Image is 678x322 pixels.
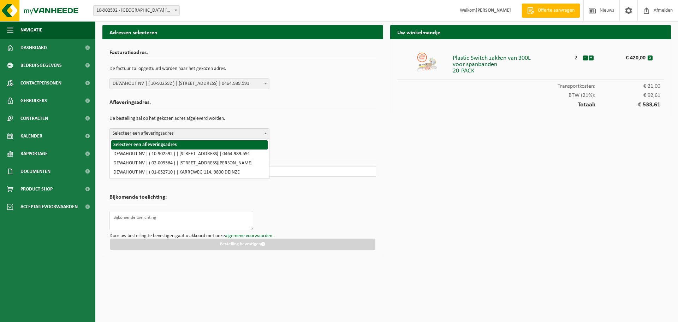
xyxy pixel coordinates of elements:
[648,55,653,60] button: x
[93,5,180,16] span: 10-902592 - DEWAHOUT NV - DEINZE
[583,55,588,60] button: -
[595,93,660,98] span: € 92,61
[102,25,383,39] h2: Adressen selecteren
[589,55,594,60] button: +
[109,78,269,89] span: DEWAHOUT NV | ( 10-902592 ) | FILLIERSDREEF 25, 9800 DEINZE | 0464.989.591
[111,168,268,177] li: DEWAHOUT NV | ( 01-052710 ) | KARREWEG 114, 9800 DEINZE
[109,100,376,109] h2: Afleveringsadres.
[20,21,42,39] span: Navigatie
[595,102,660,108] span: € 533,61
[110,129,269,139] span: Selecteer een afleveringsadres
[20,39,47,57] span: Dashboard
[476,8,511,13] strong: [PERSON_NAME]
[453,52,570,74] div: Plastic Switch zakken van 300L voor spanbanden 20-PACK
[20,198,78,216] span: Acceptatievoorwaarden
[20,163,50,180] span: Documenten
[595,83,660,89] span: € 21,00
[109,50,376,59] h2: Facturatieadres.
[109,128,269,139] span: Selecteer een afleveringsadres
[111,150,268,159] li: DEWAHOUT NV | ( 10-902592 ) | [STREET_ADDRESS] | 0464.989.591
[397,98,664,108] div: Totaal:
[20,92,47,110] span: Gebruikers
[20,110,48,127] span: Contracten
[109,63,376,75] p: De factuur zal opgestuurd worden naar het gekozen adres.
[109,194,167,204] h2: Bijkomende toelichting:
[397,89,664,98] div: BTW (21%):
[20,74,61,92] span: Contactpersonen
[109,113,376,125] p: De bestelling zal op het gekozen adres afgeleverd worden.
[536,7,576,14] span: Offerte aanvragen
[20,145,48,163] span: Rapportage
[522,4,580,18] a: Offerte aanvragen
[109,234,376,239] p: Door uw bestelling te bevestigen gaat u akkoord met onze
[225,233,275,239] a: algemene voorwaarden .
[111,159,268,168] li: DEWAHOUT NV | ( 02-009564 ) | [STREET_ADDRESS][PERSON_NAME]
[110,79,269,89] span: DEWAHOUT NV | ( 10-902592 ) | FILLIERSDREEF 25, 9800 DEINZE | 0464.989.591
[94,6,179,16] span: 10-902592 - DEWAHOUT NV - DEINZE
[397,80,664,89] div: Transportkosten:
[20,127,42,145] span: Kalender
[20,57,62,74] span: Bedrijfsgegevens
[608,52,647,61] div: € 420,00
[20,180,53,198] span: Product Shop
[416,52,438,73] img: 01-999953
[390,25,671,39] h2: Uw winkelmandje
[110,239,375,250] button: Bestelling bevestigen
[111,140,268,150] li: Selecteer een afleveringsadres
[570,52,583,61] div: 2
